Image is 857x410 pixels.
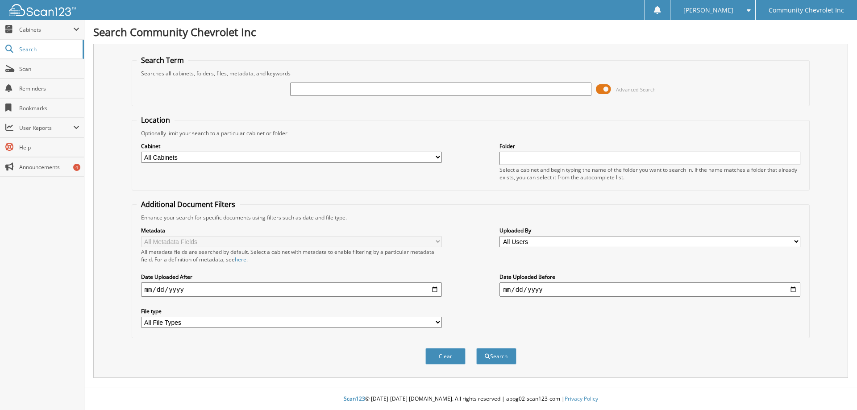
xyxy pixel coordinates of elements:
span: Announcements [19,163,79,171]
label: Date Uploaded After [141,273,442,281]
div: Select a cabinet and begin typing the name of the folder you want to search in. If the name match... [499,166,800,181]
label: Cabinet [141,142,442,150]
div: Optionally limit your search to a particular cabinet or folder [137,129,805,137]
legend: Location [137,115,175,125]
span: Help [19,144,79,151]
h1: Search Community Chevrolet Inc [93,25,848,39]
div: All metadata fields are searched by default. Select a cabinet with metadata to enable filtering b... [141,248,442,263]
legend: Search Term [137,55,188,65]
span: [PERSON_NAME] [683,8,733,13]
img: scan123-logo-white.svg [9,4,76,16]
button: Search [476,348,516,364]
span: Cabinets [19,26,73,33]
label: Uploaded By [499,227,800,234]
span: Community Chevrolet Inc [769,8,844,13]
a: here [235,256,246,263]
span: Scan123 [344,395,365,402]
div: © [DATE]-[DATE] [DOMAIN_NAME]. All rights reserved | appg02-scan123-com | [84,388,857,410]
label: Metadata [141,227,442,234]
span: Bookmarks [19,104,79,112]
legend: Additional Document Filters [137,199,240,209]
span: User Reports [19,124,73,132]
label: Date Uploaded Before [499,273,800,281]
span: Search [19,46,78,53]
label: Folder [499,142,800,150]
input: end [499,282,800,297]
a: Privacy Policy [565,395,598,402]
label: File type [141,307,442,315]
span: Scan [19,65,79,73]
button: Clear [425,348,466,364]
div: Enhance your search for specific documents using filters such as date and file type. [137,214,805,221]
div: 4 [73,164,80,171]
div: Searches all cabinets, folders, files, metadata, and keywords [137,70,805,77]
span: Advanced Search [616,86,656,93]
input: start [141,282,442,297]
span: Reminders [19,85,79,92]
